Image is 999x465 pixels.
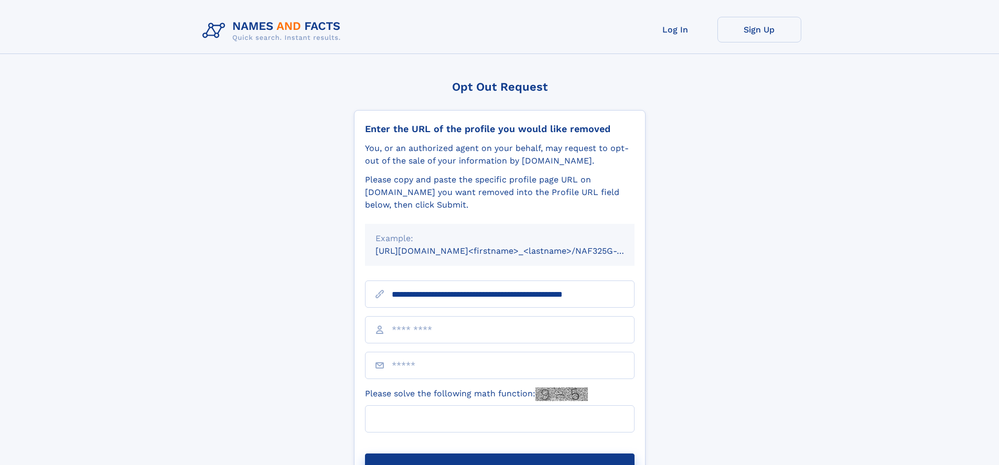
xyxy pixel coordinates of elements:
div: Please copy and paste the specific profile page URL on [DOMAIN_NAME] you want removed into the Pr... [365,174,635,211]
label: Please solve the following math function: [365,387,588,401]
div: Enter the URL of the profile you would like removed [365,123,635,135]
small: [URL][DOMAIN_NAME]<firstname>_<lastname>/NAF325G-xxxxxxxx [375,246,654,256]
a: Log In [633,17,717,42]
img: Logo Names and Facts [198,17,349,45]
div: Example: [375,232,624,245]
div: You, or an authorized agent on your behalf, may request to opt-out of the sale of your informatio... [365,142,635,167]
div: Opt Out Request [354,80,646,93]
a: Sign Up [717,17,801,42]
